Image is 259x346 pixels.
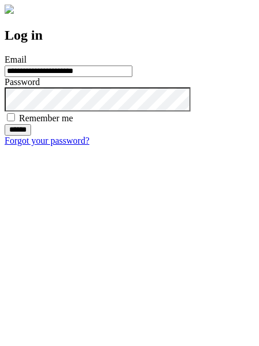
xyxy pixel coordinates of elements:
[19,113,73,123] label: Remember me
[5,136,89,145] a: Forgot your password?
[5,5,14,14] img: logo-4e3dc11c47720685a147b03b5a06dd966a58ff35d612b21f08c02c0306f2b779.png
[5,55,26,64] label: Email
[5,77,40,87] label: Password
[5,28,254,43] h2: Log in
